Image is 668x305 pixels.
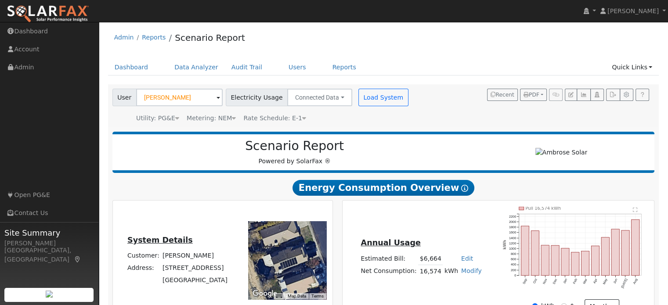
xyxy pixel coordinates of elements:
[161,250,229,262] td: [PERSON_NAME]
[590,89,604,101] button: Login As
[112,89,137,106] span: User
[602,278,608,285] text: May
[250,288,279,299] a: Open this area in Google Maps (opens a new window)
[565,89,577,101] button: Edit User
[605,59,659,75] a: Quick Links
[509,236,516,240] text: 1400
[611,229,619,276] rect: onclick=""
[126,250,161,262] td: Customer:
[243,115,306,122] span: Alias: HE1
[461,267,482,274] a: Modify
[114,34,134,41] a: Admin
[633,207,638,212] text: 
[572,278,578,284] text: Feb
[509,225,516,229] text: 1800
[142,34,166,41] a: Reports
[282,59,313,75] a: Users
[561,248,569,276] rect: onclick=""
[4,239,94,248] div: [PERSON_NAME]
[511,257,516,261] text: 600
[288,293,306,299] button: Map Data
[620,89,633,101] button: Settings
[582,278,589,285] text: Mar
[126,262,161,274] td: Address:
[509,230,516,234] text: 1600
[292,180,474,196] span: Energy Consumption Overview
[226,89,288,106] span: Electricity Usage
[311,294,324,298] a: Terms (opens in new tab)
[511,262,516,266] text: 400
[542,278,548,285] text: Nov
[187,114,236,123] div: Metering: NEM
[522,278,528,285] text: Sep
[461,185,468,192] i: Show Help
[514,273,516,277] text: 0
[136,89,223,106] input: Select a User
[562,278,568,284] text: Jan
[612,278,618,284] text: Jun
[487,89,518,101] button: Recent
[161,262,229,274] td: [STREET_ADDRESS]
[532,278,538,284] text: Oct
[509,215,516,219] text: 2200
[520,89,547,101] button: PDF
[592,278,598,284] text: Apr
[136,114,179,123] div: Utility: PG&E
[535,148,588,157] img: Ambrose Solar
[250,288,279,299] img: Google
[509,220,516,224] text: 2000
[591,246,599,275] rect: onclick=""
[511,252,516,256] text: 800
[175,32,245,43] a: Scenario Report
[541,245,549,276] rect: onclick=""
[361,238,420,247] u: Annual Usage
[503,240,507,250] text: kWh
[551,245,559,275] rect: onclick=""
[225,59,269,75] a: Audit Trail
[511,268,516,272] text: 200
[581,251,589,275] rect: onclick=""
[161,274,229,287] td: [GEOGRAPHIC_DATA]
[46,291,53,298] img: retrieve
[74,256,82,263] a: Map
[4,246,94,264] div: [GEOGRAPHIC_DATA], [GEOGRAPHIC_DATA]
[509,241,516,245] text: 1200
[606,89,620,101] button: Export Interval Data
[509,247,516,251] text: 1000
[276,293,282,299] button: Keyboard shortcuts
[127,236,193,244] u: System Details
[359,265,418,278] td: Net Consumption:
[521,226,529,276] rect: onclick=""
[358,89,408,106] button: Load System
[418,265,443,278] td: 16,574
[531,231,539,276] rect: onclick=""
[443,265,459,278] td: kWh
[4,227,94,239] span: Site Summary
[621,278,628,289] text: [DATE]
[526,206,561,211] text: Pull 16,574 kWh
[577,89,590,101] button: Multi-Series Graph
[607,7,659,14] span: [PERSON_NAME]
[601,237,609,276] rect: onclick=""
[168,59,225,75] a: Data Analyzer
[117,139,473,166] div: Powered by SolarFax ®
[571,252,579,276] rect: onclick=""
[287,89,352,106] button: Connected Data
[418,252,443,265] td: $6,664
[621,230,629,276] rect: onclick=""
[108,59,155,75] a: Dashboard
[632,219,639,275] rect: onclick=""
[461,255,473,262] a: Edit
[552,278,558,285] text: Dec
[7,5,89,23] img: SolarFax
[326,59,363,75] a: Reports
[121,139,468,154] h2: Scenario Report
[524,92,539,98] span: PDF
[632,278,639,285] text: Aug
[359,252,418,265] td: Estimated Bill:
[636,89,649,101] a: Help Link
